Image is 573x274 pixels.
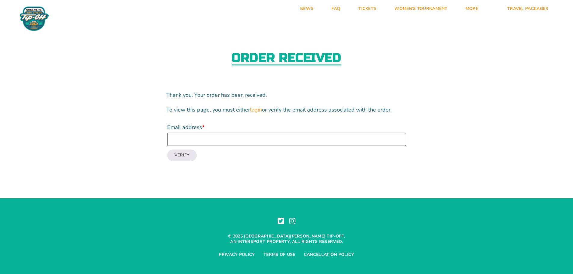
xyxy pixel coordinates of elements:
p: To view this page, you must either or verify the email address associated with the order. [166,106,407,114]
img: Fort Myers Tip-Off [18,6,51,31]
a: login [250,106,262,114]
a: Cancellation Policy [304,252,354,257]
label: Email address [167,122,406,133]
h2: Order received [232,52,341,65]
button: Verify [167,150,197,161]
p: Thank you. Your order has been received. [166,91,407,99]
p: © 2025 [GEOGRAPHIC_DATA][PERSON_NAME] Tip-off, an Intersport property. All rights reserved. [226,234,347,244]
a: Terms of Use [263,252,295,257]
a: Privacy Policy [219,252,255,257]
